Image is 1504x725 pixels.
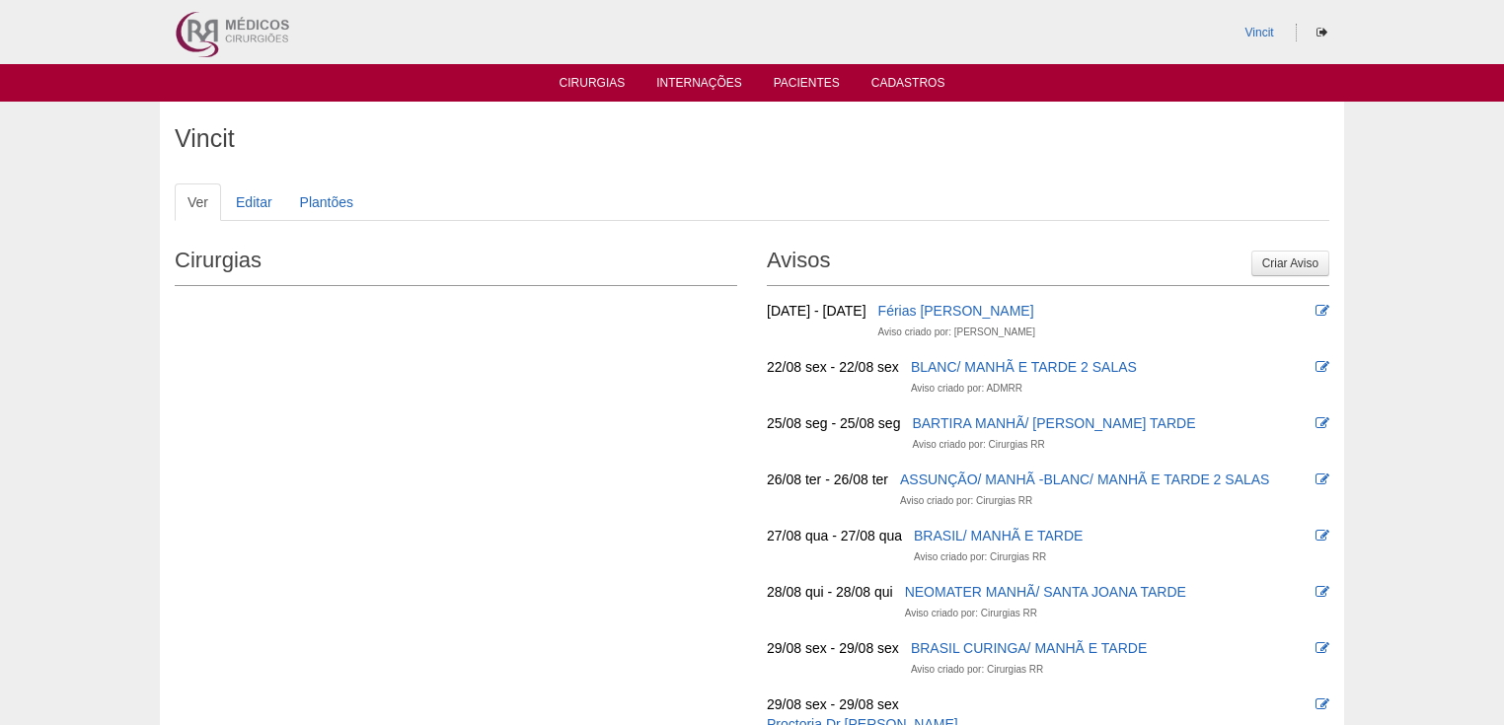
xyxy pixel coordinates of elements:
[900,491,1032,511] div: Aviso criado por: Cirurgias RR
[905,604,1037,623] div: Aviso criado por: Cirurgias RR
[878,323,1035,342] div: Aviso criado por: [PERSON_NAME]
[911,640,1147,656] a: BRASIL CURINGA/ MANHÃ E TARDE
[175,241,737,286] h2: Cirurgias
[900,471,1269,487] a: ASSUNÇÃO/ MANHÃ -BLANC/ MANHÃ E TARDE 2 SALAS
[767,413,900,433] div: 25/08 seg - 25/08 seg
[905,584,1186,600] a: NEOMATER MANHÃ/ SANTA JOANA TARDE
[767,694,899,714] div: 29/08 sex - 29/08 sex
[175,126,1329,151] h1: Vincit
[767,301,866,321] div: [DATE] - [DATE]
[1251,251,1329,276] a: Criar Aviso
[878,303,1034,319] a: Férias [PERSON_NAME]
[767,470,888,489] div: 26/08 ter - 26/08 ter
[1316,304,1329,318] i: Editar
[1245,26,1274,39] a: Vincit
[914,547,1046,567] div: Aviso criado por: Cirurgias RR
[912,435,1044,455] div: Aviso criado por: Cirurgias RR
[1316,360,1329,374] i: Editar
[911,379,1022,399] div: Aviso criado por: ADMRR
[911,359,1137,375] a: BLANC/ MANHÃ E TARDE 2 SALAS
[767,526,902,545] div: 27/08 qua - 27/08 qua
[767,582,893,602] div: 28/08 qui - 28/08 qui
[774,76,840,96] a: Pacientes
[767,357,899,377] div: 22/08 sex - 22/08 sex
[656,76,742,96] a: Internações
[1316,416,1329,430] i: Editar
[1316,27,1327,38] i: Sair
[912,415,1195,431] a: BARTIRA MANHÃ/ [PERSON_NAME] TARDE
[175,183,221,221] a: Ver
[1316,585,1329,599] i: Editar
[1316,697,1329,711] i: Editar
[871,76,945,96] a: Cadastros
[911,660,1043,680] div: Aviso criado por: Cirurgias RR
[767,241,1329,286] h2: Avisos
[223,183,285,221] a: Editar
[560,76,626,96] a: Cirurgias
[287,183,366,221] a: Plantões
[767,638,899,658] div: 29/08 sex - 29/08 sex
[1316,472,1329,486] i: Editar
[1316,641,1329,655] i: Editar
[1316,529,1329,543] i: Editar
[914,528,1083,544] a: BRASIL/ MANHÃ E TARDE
